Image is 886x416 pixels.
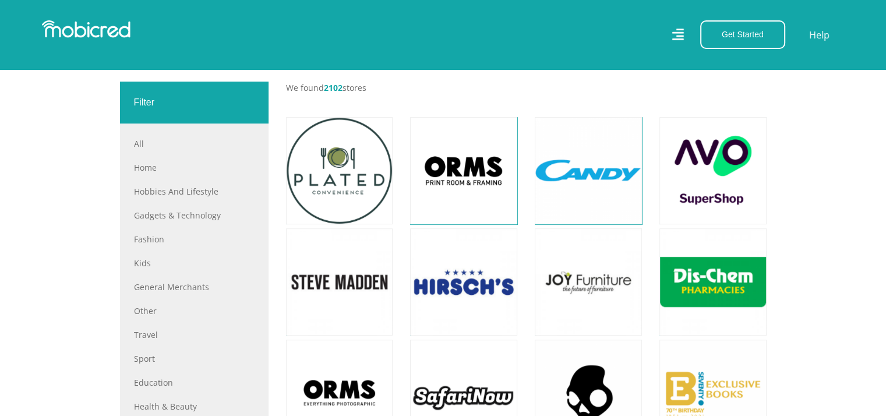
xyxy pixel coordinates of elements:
a: Fashion [134,233,255,245]
button: Get Started [700,20,785,49]
a: Gadgets & Technology [134,209,255,221]
span: 2102 [324,82,343,93]
a: Other [134,305,255,317]
a: Education [134,376,255,389]
a: Home [134,161,255,174]
a: Hobbies and Lifestyle [134,185,255,198]
div: Filter [120,82,269,124]
a: All [134,138,255,150]
a: Kids [134,257,255,269]
p: We found stores [286,82,767,94]
a: General Merchants [134,281,255,293]
img: Mobicred [42,20,130,38]
a: Health & Beauty [134,400,255,413]
a: Help [809,27,830,43]
a: Sport [134,352,255,365]
a: Travel [134,329,255,341]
